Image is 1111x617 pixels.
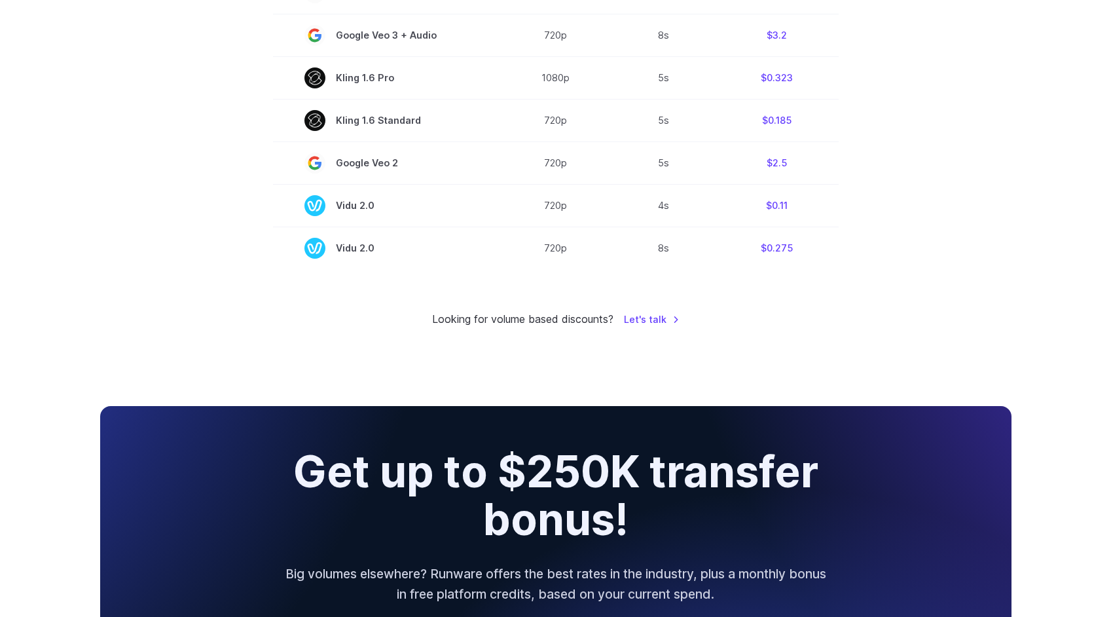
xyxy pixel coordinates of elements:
span: Kling 1.6 Pro [304,67,468,88]
td: 720p [500,14,612,56]
span: Vidu 2.0 [304,195,468,216]
span: Google Veo 2 [304,153,468,174]
td: 8s [612,14,716,56]
td: $0.275 [716,227,839,269]
td: $0.11 [716,184,839,227]
td: 5s [612,99,716,141]
td: 5s [612,56,716,99]
td: 4s [612,184,716,227]
td: 720p [500,184,612,227]
td: 1080p [500,56,612,99]
td: 5s [612,141,716,184]
td: $0.323 [716,56,839,99]
span: Kling 1.6 Standard [304,110,468,131]
td: $0.185 [716,99,839,141]
span: Vidu 2.0 [304,238,468,259]
td: 720p [500,227,612,269]
td: 8s [612,227,716,269]
td: $2.5 [716,141,839,184]
h2: Get up to $250K transfer bonus! [225,448,886,543]
td: 720p [500,141,612,184]
span: Google Veo 3 + Audio [304,25,468,46]
small: Looking for volume based discounts? [432,311,613,328]
td: 720p [500,99,612,141]
td: $3.2 [716,14,839,56]
a: Let's talk [624,312,680,327]
p: Big volumes elsewhere? Runware offers the best rates in the industry, plus a monthly bonus in fre... [283,564,828,604]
